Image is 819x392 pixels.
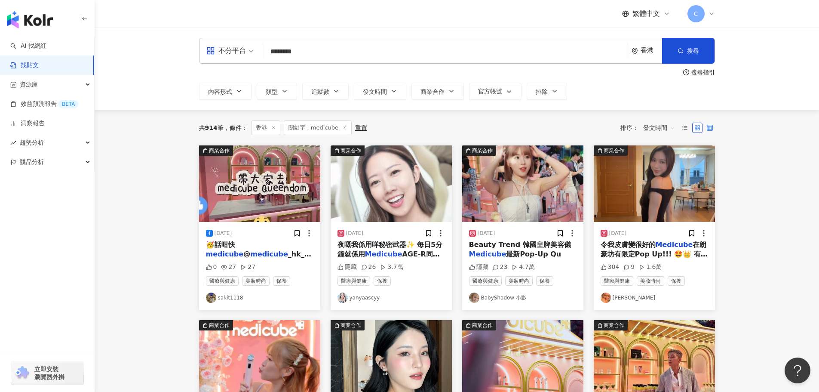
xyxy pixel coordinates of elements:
span: 趨勢分析 [20,133,44,152]
span: 排除 [536,88,548,95]
span: 914 [205,124,218,131]
button: 內容形式 [199,83,252,100]
div: 27 [240,263,255,272]
span: Beauty Trend 韓國皇牌美容儀 [469,241,571,249]
a: KOL Avatarsakit1118 [206,293,313,303]
span: 保養 [374,276,391,286]
div: 搜尋指引 [691,69,715,76]
span: 🥳話咁快 [206,241,235,249]
img: logo [7,11,53,28]
button: 官方帳號 [469,83,521,100]
a: 效益預測報告BETA [10,100,78,108]
span: 醫療與健康 [337,276,370,286]
a: chrome extension立即安裝 瀏覽器外掛 [11,361,83,385]
span: rise [10,140,16,146]
div: 4.7萬 [512,263,534,272]
div: [DATE] [346,230,364,237]
span: 保養 [536,276,553,286]
span: 最新Pop-Up Qu [506,250,561,258]
div: 商業合作 [604,146,624,155]
div: 商業合作 [209,321,230,330]
div: 商業合作 [472,321,493,330]
div: 排序： [620,121,680,135]
span: 內容形式 [208,88,232,95]
button: 追蹤數 [302,83,349,100]
span: 發文時間 [643,121,675,135]
span: 保養 [668,276,685,286]
span: 美妝時尚 [505,276,533,286]
span: 條件 ： [224,124,248,131]
button: 發文時間 [354,83,406,100]
button: 商業合作 [331,145,452,222]
div: 3.7萬 [380,263,403,272]
div: 商業合作 [472,146,493,155]
span: 發文時間 [363,88,387,95]
img: post-image [331,145,452,222]
div: [DATE] [478,230,495,237]
img: post-image [462,145,583,222]
div: 27 [221,263,236,272]
div: 共 筆 [199,124,224,131]
span: 醫療與健康 [601,276,633,286]
span: @ [243,250,250,258]
div: 重置 [355,124,367,131]
mark: medicube [206,250,244,258]
button: 搜尋 [662,38,715,64]
button: 排除 [527,83,567,100]
span: 保養 [273,276,290,286]
span: 資源庫 [20,75,38,94]
img: post-image [199,145,320,222]
span: C [694,9,698,19]
img: chrome extension [14,366,31,380]
a: 找貼文 [10,61,39,70]
button: 商業合作 [462,145,583,222]
a: 洞察報告 [10,119,45,128]
div: 商業合作 [604,321,624,330]
mark: Medicube [365,250,402,258]
span: 關鍵字：medicube [284,120,352,135]
a: searchAI 找網紅 [10,42,46,50]
span: environment [632,48,638,54]
mark: Medicube [469,250,506,258]
span: 香港 [251,120,280,135]
span: 官方帳號 [478,88,502,95]
a: KOL Avataryanyaascyy [337,293,445,303]
span: 追蹤數 [311,88,329,95]
img: KOL Avatar [601,293,611,303]
img: post-image [594,145,715,222]
img: KOL Avatar [337,293,348,303]
div: 304 [601,263,620,272]
span: 醫療與健康 [206,276,239,286]
div: 隱藏 [337,263,357,272]
span: 美妝時尚 [637,276,664,286]
span: 美妝時尚 [242,276,270,286]
span: question-circle [683,69,689,75]
span: 令我皮膚變很好的 [601,241,656,249]
div: 隱藏 [469,263,488,272]
div: 26 [361,263,376,272]
span: 搜尋 [687,47,699,54]
span: 立即安裝 瀏覽器外掛 [34,365,64,381]
div: [DATE] [215,230,232,237]
span: 類型 [266,88,278,95]
img: KOL Avatar [469,293,479,303]
span: appstore [206,46,215,55]
img: KOL Avatar [206,293,216,303]
span: 競品分析 [20,152,44,172]
button: 商業合作 [411,83,464,100]
div: 0 [206,263,217,272]
mark: medicube [250,250,288,258]
div: 商業合作 [340,321,361,330]
button: 類型 [257,83,297,100]
div: 9 [623,263,635,272]
mark: Medicube [656,241,693,249]
div: 商業合作 [340,146,361,155]
div: 23 [493,263,508,272]
span: 商業合作 [420,88,445,95]
button: 商業合作 [199,145,320,222]
span: 夜嘅我係用咩秘密武器✨ 每日5分鐘就係用 [337,241,443,258]
a: KOL Avatar[PERSON_NAME] [601,293,708,303]
span: 醫療與健康 [469,276,502,286]
a: KOL AvatarBabyShadow 小影 [469,293,577,303]
button: 商業合作 [594,145,715,222]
